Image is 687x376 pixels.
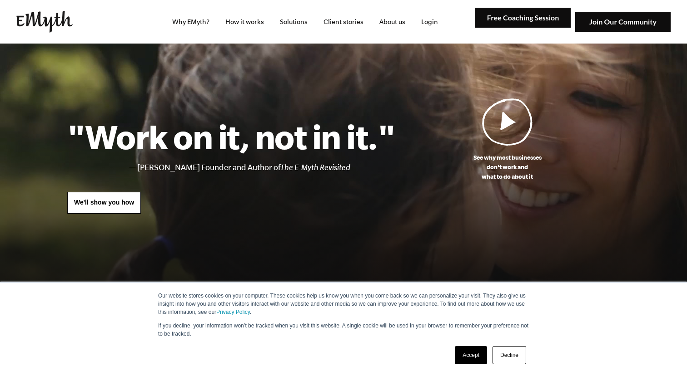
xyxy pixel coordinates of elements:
[67,192,141,214] a: We'll show you how
[74,199,134,206] span: We'll show you how
[137,161,395,174] li: [PERSON_NAME] Founder and Author of
[16,11,73,33] img: EMyth
[67,117,395,156] h1: "Work on it, not in it."
[216,309,250,315] a: Privacy Policy
[493,346,526,364] a: Decline
[475,8,571,28] img: Free Coaching Session
[158,322,529,338] p: If you decline, your information won’t be tracked when you visit this website. A single cookie wi...
[280,163,350,172] i: The E-Myth Revisited
[455,346,487,364] a: Accept
[158,292,529,316] p: Our website stores cookies on your computer. These cookies help us know you when you come back so...
[395,98,620,181] a: See why most businessesdon't work andwhat to do about it
[575,12,671,32] img: Join Our Community
[395,153,620,181] p: See why most businesses don't work and what to do about it
[482,98,533,146] img: Play Video
[642,332,687,376] iframe: Chat Widget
